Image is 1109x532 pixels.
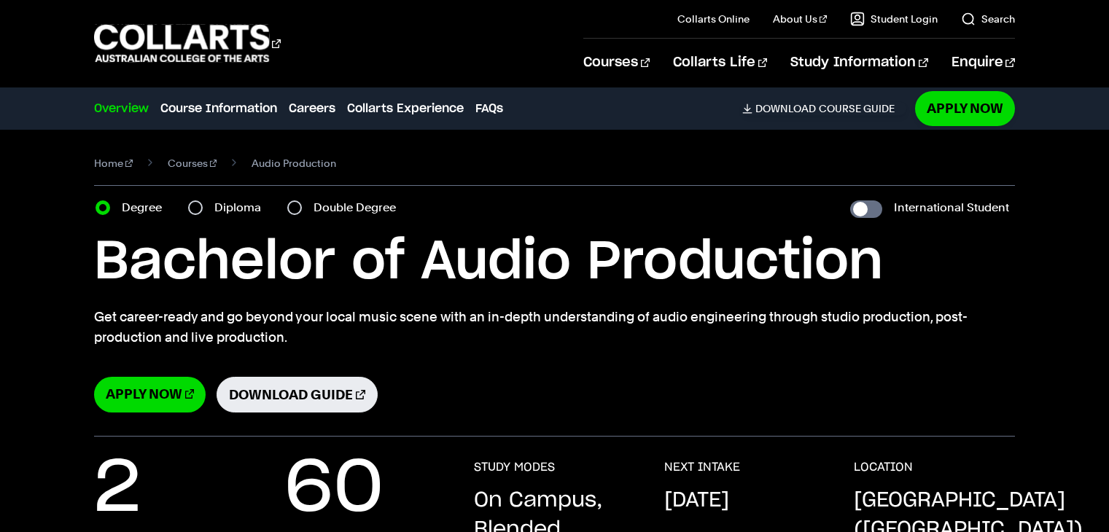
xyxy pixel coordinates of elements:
a: Enquire [952,39,1015,87]
a: Course Information [160,100,277,117]
p: Get career-ready and go beyond your local music scene with an in-depth understanding of audio eng... [94,307,1014,348]
a: About Us [773,12,827,26]
a: Collarts Online [677,12,750,26]
h3: NEXT INTAKE [664,460,740,474]
a: Courses [583,39,650,87]
a: Study Information [790,39,927,87]
div: Go to homepage [94,23,281,64]
a: Download Guide [217,377,377,412]
label: Diploma [214,197,270,218]
a: DownloadCourse Guide [742,102,906,115]
h1: Bachelor of Audio Production [94,230,1014,295]
a: Collarts Life [673,39,767,87]
a: FAQs [475,100,503,117]
a: Collarts Experience [347,100,464,117]
a: Search [961,12,1015,26]
p: [DATE] [664,486,729,515]
a: Courses [168,153,217,173]
a: Overview [94,100,149,117]
a: Apply Now [94,377,206,412]
label: Double Degree [314,197,405,218]
a: Home [94,153,133,173]
p: 2 [94,460,141,518]
a: Apply Now [915,91,1015,125]
p: 60 [284,460,384,518]
span: Download [755,102,816,115]
h3: LOCATION [854,460,913,474]
h3: STUDY MODES [474,460,555,474]
a: Student Login [850,12,938,26]
span: Audio Production [252,153,336,173]
label: International Student [894,197,1009,218]
label: Degree [122,197,171,218]
a: Careers [289,100,335,117]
